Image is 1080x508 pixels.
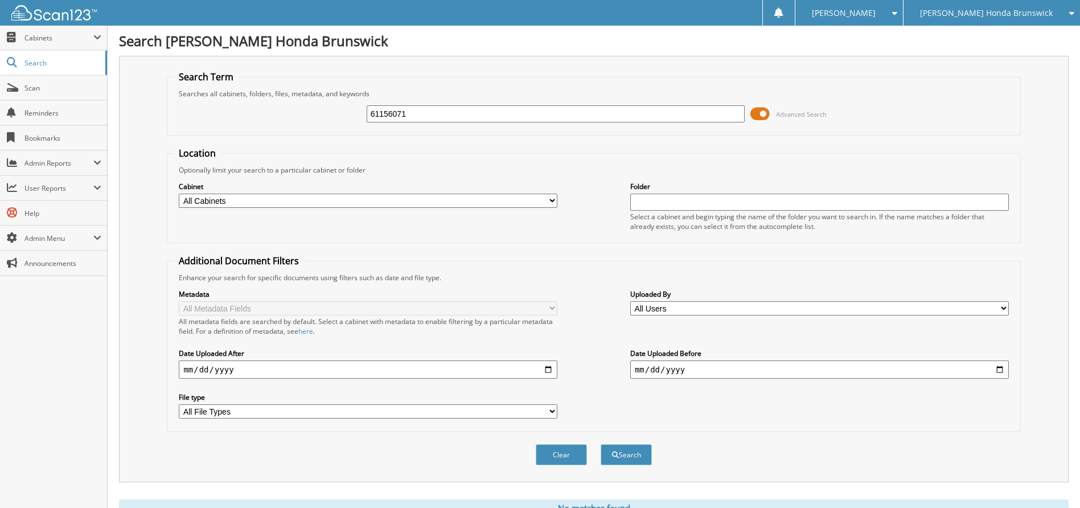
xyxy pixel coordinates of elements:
[24,33,93,43] span: Cabinets
[630,289,1009,299] label: Uploaded By
[812,10,876,17] span: [PERSON_NAME]
[179,392,557,402] label: File type
[119,31,1069,50] h1: Search [PERSON_NAME] Honda Brunswick
[24,108,101,118] span: Reminders
[179,289,557,299] label: Metadata
[24,83,101,93] span: Scan
[173,71,239,83] legend: Search Term
[630,360,1009,379] input: end
[24,183,93,193] span: User Reports
[179,360,557,379] input: start
[24,158,93,168] span: Admin Reports
[173,255,305,267] legend: Additional Document Filters
[24,259,101,268] span: Announcements
[11,5,97,21] img: scan123-logo-white.svg
[630,349,1009,358] label: Date Uploaded Before
[179,182,557,191] label: Cabinet
[630,182,1009,191] label: Folder
[179,349,557,358] label: Date Uploaded After
[173,89,1014,99] div: Searches all cabinets, folders, files, metadata, and keywords
[536,444,587,465] button: Clear
[298,326,313,336] a: here
[173,147,221,159] legend: Location
[601,444,652,465] button: Search
[776,110,827,118] span: Advanced Search
[173,165,1014,175] div: Optionally limit your search to a particular cabinet or folder
[24,58,100,68] span: Search
[24,133,101,143] span: Bookmarks
[173,273,1014,282] div: Enhance your search for specific documents using filters such as date and file type.
[630,212,1009,231] div: Select a cabinet and begin typing the name of the folder you want to search in. If the name match...
[24,208,101,218] span: Help
[179,317,557,336] div: All metadata fields are searched by default. Select a cabinet with metadata to enable filtering b...
[24,233,93,243] span: Admin Menu
[920,10,1053,17] span: [PERSON_NAME] Honda Brunswick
